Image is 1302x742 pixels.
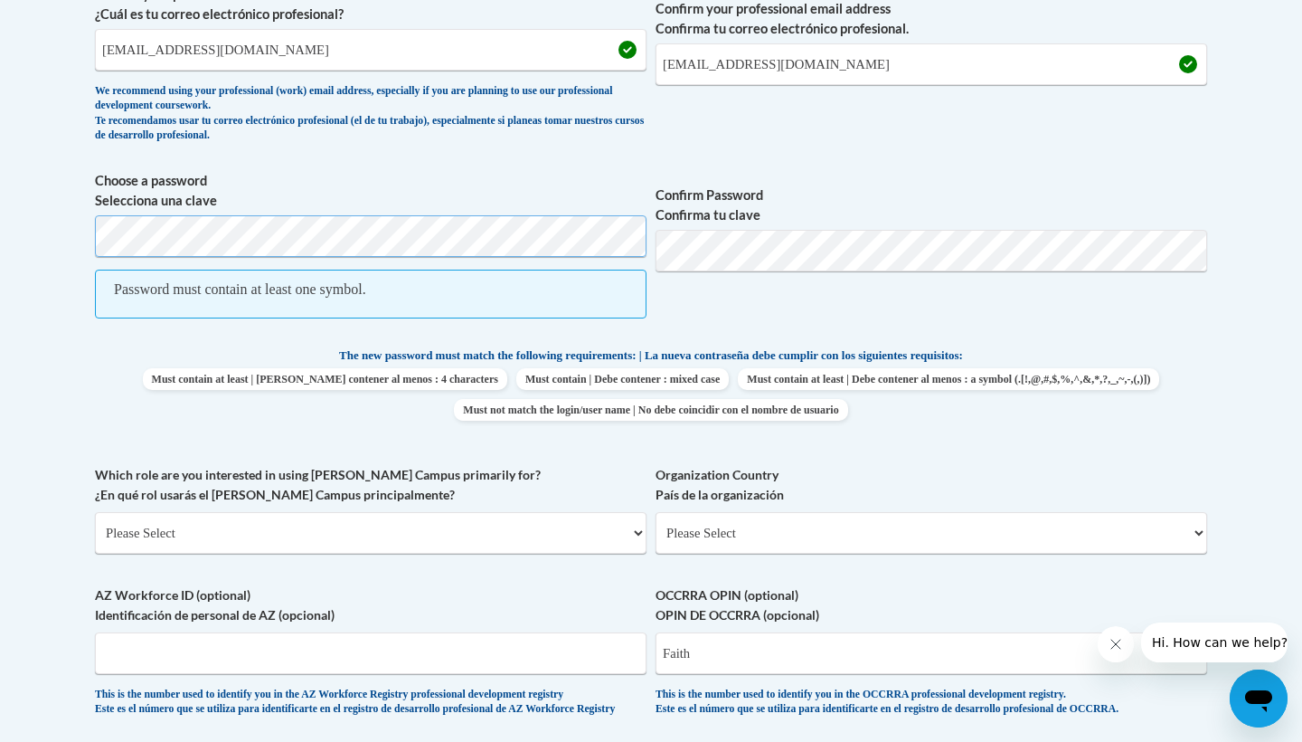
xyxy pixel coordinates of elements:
[656,688,1207,718] div: This is the number used to identify you in the OCCRRA professional development registry. Este es ...
[738,368,1159,390] span: Must contain at least | Debe contener al menos : a symbol (.[!,@,#,$,%,^,&,*,?,_,~,-,(,)])
[656,185,1207,225] label: Confirm Password Confirma tu clave
[516,368,729,390] span: Must contain | Debe contener : mixed case
[95,465,646,505] label: Which role are you interested in using [PERSON_NAME] Campus primarily for? ¿En qué rol usarás el ...
[143,368,507,390] span: Must contain at least | [PERSON_NAME] contener al menos : 4 characters
[1141,623,1288,662] iframe: Message from company
[1098,626,1134,662] iframe: Close message
[95,171,646,211] label: Choose a password Selecciona una clave
[454,399,847,421] span: Must not match the login/user name | No debe coincidir con el nombre de usuario
[95,688,646,718] div: This is the number used to identify you in the AZ Workforce Registry professional development reg...
[95,585,646,625] label: AZ Workforce ID (optional) Identificación de personal de AZ (opcional)
[95,84,646,144] div: We recommend using your professional (work) email address, especially if you are planning to use ...
[339,347,963,364] span: The new password must match the following requirements: | La nueva contraseña debe cumplir con lo...
[1230,670,1288,728] iframe: Button to launch messaging window
[114,280,366,300] div: Password must contain at least one symbol.
[95,29,646,71] input: Metadata input
[656,585,1207,625] label: OCCRRA OPIN (optional) OPIN DE OCCRRA (opcional)
[656,465,1207,505] label: Organization Country País de la organización
[656,43,1207,85] input: Required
